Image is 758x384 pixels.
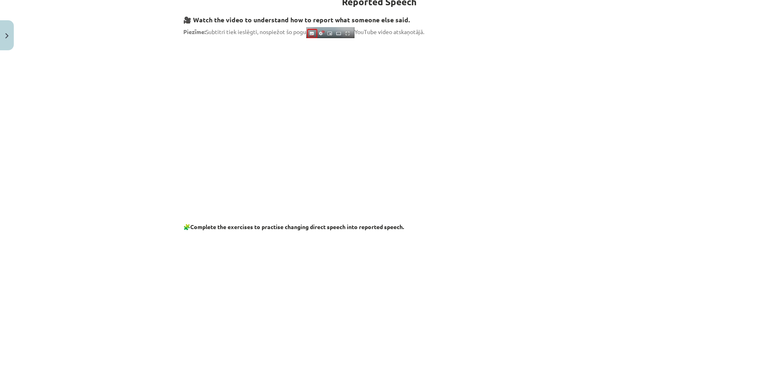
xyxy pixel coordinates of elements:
img: icon-close-lesson-0947bae3869378f0d4975bcd49f059093ad1ed9edebbc8119c70593378902aed.svg [5,33,9,39]
strong: Piezīme: [183,28,206,35]
span: Subtitri tiek ieslēgti, nospiežot šo pogu YouTube video atskaņotājā. [183,28,424,35]
strong: Complete the exercises to practise changing direct speech into reported speech. [190,223,404,230]
p: 🧩 [183,223,575,231]
strong: 🎥 Watch the video to understand how to report what someone else said. [183,15,410,24]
